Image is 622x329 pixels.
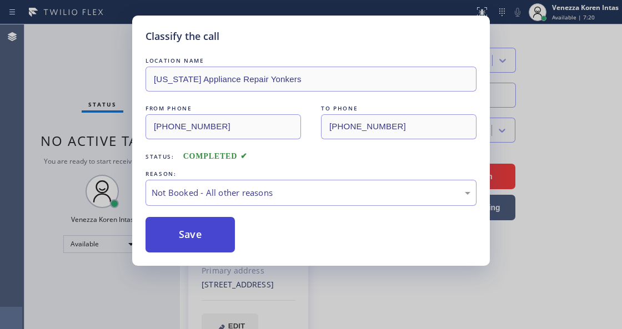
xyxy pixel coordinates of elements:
[321,114,476,139] input: To phone
[183,152,248,160] span: COMPLETED
[146,168,476,180] div: REASON:
[146,55,476,67] div: LOCATION NAME
[146,29,219,44] h5: Classify the call
[146,153,174,160] span: Status:
[321,103,476,114] div: TO PHONE
[146,103,301,114] div: FROM PHONE
[152,186,470,199] div: Not Booked - All other reasons
[146,114,301,139] input: From phone
[146,217,235,252] button: Save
